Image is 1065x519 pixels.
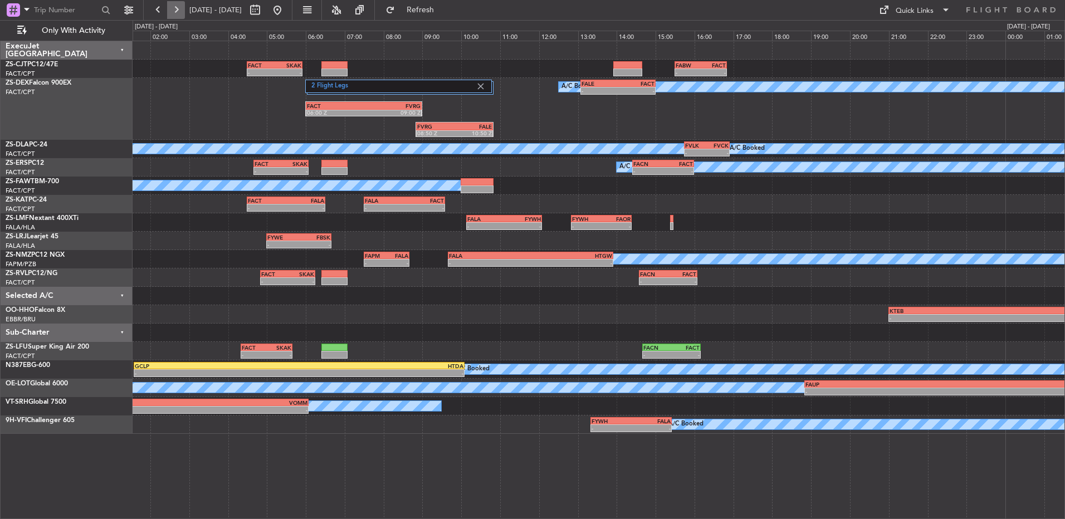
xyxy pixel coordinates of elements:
a: FACT/CPT [6,352,35,360]
a: ZS-KATPC-24 [6,197,47,203]
div: FAOR [601,216,630,222]
div: - [582,87,618,94]
div: - [633,168,663,174]
div: [DATE] - [DATE] [1007,22,1050,32]
div: FALE [582,80,618,87]
a: ZS-ERSPC12 [6,160,44,167]
div: FACT [404,197,444,204]
div: FACT [242,344,267,351]
div: - [261,278,288,285]
div: 22:00 [928,31,967,41]
div: 09:00 Z [364,109,421,116]
span: ZS-DLA [6,141,29,148]
div: 15:00 [656,31,695,41]
span: ZS-KAT [6,197,28,203]
a: ZS-LRJLearjet 45 [6,233,58,240]
div: - [531,259,613,266]
button: Quick Links [873,1,956,19]
div: FACT [248,197,286,204]
button: Only With Activity [12,22,121,40]
a: ZS-RVLPC12/NG [6,270,57,277]
div: - [707,149,729,156]
a: FALA/HLA [6,223,35,232]
div: 06:00 Z [307,109,364,116]
div: - [135,370,299,376]
div: - [805,388,995,395]
div: - [685,149,707,156]
span: Refresh [397,6,444,14]
a: FALA/HLA [6,242,35,250]
span: ZS-RVL [6,270,28,277]
a: FACT/CPT [6,278,35,287]
div: 09:00 [422,31,461,41]
div: KTEB [890,307,1036,314]
div: - [467,223,504,229]
div: - [275,69,301,76]
div: - [248,69,275,76]
div: 03:00 [189,31,228,41]
div: 20:00 [850,31,889,41]
div: FALA [467,216,504,222]
span: ZS-NMZ [6,252,31,258]
a: ZS-FAWTBM-700 [6,178,59,185]
div: 04:00 [228,31,267,41]
span: Only With Activity [29,27,118,35]
div: FACT [668,271,697,277]
div: - [267,351,292,358]
div: 08:00 [384,31,423,41]
div: FABW [676,62,701,68]
div: - [255,168,281,174]
a: FACT/CPT [6,168,35,177]
a: FAPM/PZB [6,260,36,268]
div: A/C Booked [619,159,654,175]
div: FAPM [365,252,387,259]
a: FACT/CPT [6,70,35,78]
div: 05:00 [267,31,306,41]
span: VT-SRH [6,399,28,405]
div: A/C Booked [561,79,597,95]
div: - [286,204,324,211]
div: FACT [307,102,364,109]
div: - [248,204,286,211]
div: SKAK [287,271,314,277]
span: ZS-LMF [6,215,29,222]
div: FACT [701,62,726,68]
div: FAUP [805,381,995,388]
span: ZS-LFU [6,344,28,350]
a: ZS-LMFNextant 400XTi [6,215,79,222]
div: - [890,315,1036,321]
div: 02:00 [150,31,189,41]
div: FACT [255,160,281,167]
div: FALA [631,418,671,424]
div: 12:00 [539,31,578,41]
div: FYWE [267,234,299,241]
div: - [668,278,697,285]
div: FYWH [572,216,601,222]
a: ZS-CJTPC12/47E [6,61,58,68]
div: FALA [387,252,408,259]
div: - [601,223,630,229]
label: 2 Flight Legs [311,82,476,91]
div: FACN [633,160,663,167]
span: ZS-CJT [6,61,27,68]
div: FBSK [299,234,330,241]
div: 07:00 [345,31,384,41]
div: 21:00 [889,31,928,41]
div: GCLP [135,363,299,369]
a: OE-LOTGlobal 6000 [6,380,68,387]
div: FVLK [685,142,707,149]
span: ZS-FAW [6,178,31,185]
div: A/C Booked [455,361,490,378]
div: - [287,278,314,285]
span: OE-LOT [6,380,30,387]
div: - [592,425,631,432]
div: 19:00 [811,31,850,41]
a: 9H-VFIChallenger 605 [6,417,75,424]
div: 10:50 Z [455,130,492,136]
input: Trip Number [34,2,98,18]
div: - [365,259,387,266]
a: FACT/CPT [6,88,35,96]
div: A/C Booked [730,140,765,157]
div: FACT [248,62,275,68]
div: FACN [643,344,672,351]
